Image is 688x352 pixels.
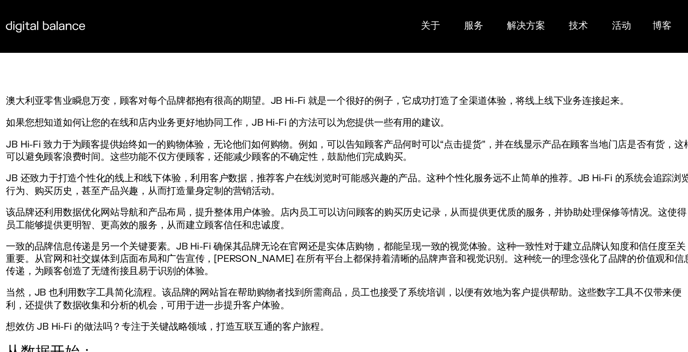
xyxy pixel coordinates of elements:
a: 技术 [533,17,550,28]
font: 一致的品牌信息传递是另一个关键要素。JB Hi-Fi 确保其品牌无论在官网还是实体店购物，都能呈现一致的视觉体验。这种一致性对于建立品牌认知度和信任度至关重要。从官网和社交媒体到店面布局和广告宣... [46,209,641,240]
font: JB 还致力于打造个性化的线上和线下体验，利用客户数据，推荐客户在线浏览时可能感兴趣的产品。这种个性化服务远不止简单的推荐。JB Hi-Fi 的系统会追踪浏览行为、购买历史，甚至产品兴趣，从而打... [46,149,639,170]
nav: 菜单 [120,14,664,31]
font: JB Hi-Fi 致力于为顾客提供始终如一的购物体验，无论他们如何购物。例如，可以告知顾客产品何时可以“点击提货”，并在线显示产品在顾客当地门店是否有货，这样可以避免顾客浪费时间。这些功能不仅方... [46,120,641,141]
font: 澳大利亚零售业瞬息万变，顾客对每个品牌都抱有很高的期望。JB Hi-Fi 就是一个很好的例子，它成功打造了全渠道体验，将线上线下业务连接起来。 [46,82,586,93]
a: 活动 [571,17,587,28]
font: 当然，JB 也利用数字工具简化流程。该品牌的网站旨在帮助购物者找到所需商品，员工也接受了系统培训，以便有效地为客户提供帮助。这些数字工具不仅带来便利，还提供了数据收集和分析的机会，可用于进一步提... [46,249,631,270]
div: 菜单切换 [120,14,664,31]
font: 该品牌还利用数据优化网站导航和产品布局，提升整体用户体验。店内员工可以访问顾客的购买历史记录，从而提供更优质的服务，并协助处理保修等情况。这使得员工能够提供更明智、更高效的服务，从而建立顾客信任... [46,179,635,200]
a: 关于 [405,17,421,28]
font: 集中客户数据： [60,321,117,332]
img: 数字平衡徽标 [23,18,119,28]
button: 打开 CMP 小部件 [5,326,26,347]
font: 如果您想知道如何让您的在线和店内业务更好地协同工作，JB Hi-Fi 的方法可以为您提供一些有用的建议。 [46,101,430,112]
font: 想效仿 JB Hi-Fi 的做法吗？专注于关键战略领域，打造互联互通的客户旅程。 [46,278,326,289]
font: 部署客户数据平台 (CDP)，收集并统一来自所有来源的客户数据，包括线上、线下、社交媒体和 CRM 系统。这种单一的客户视图对于个性化和精准营销至关重要。 [60,321,642,342]
a: 服务 [442,17,459,28]
a: 解决方案 [480,17,512,28]
a: 接触 [641,17,657,28]
a: 博客 [606,17,622,28]
font: 从数据开始： [46,297,122,313]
